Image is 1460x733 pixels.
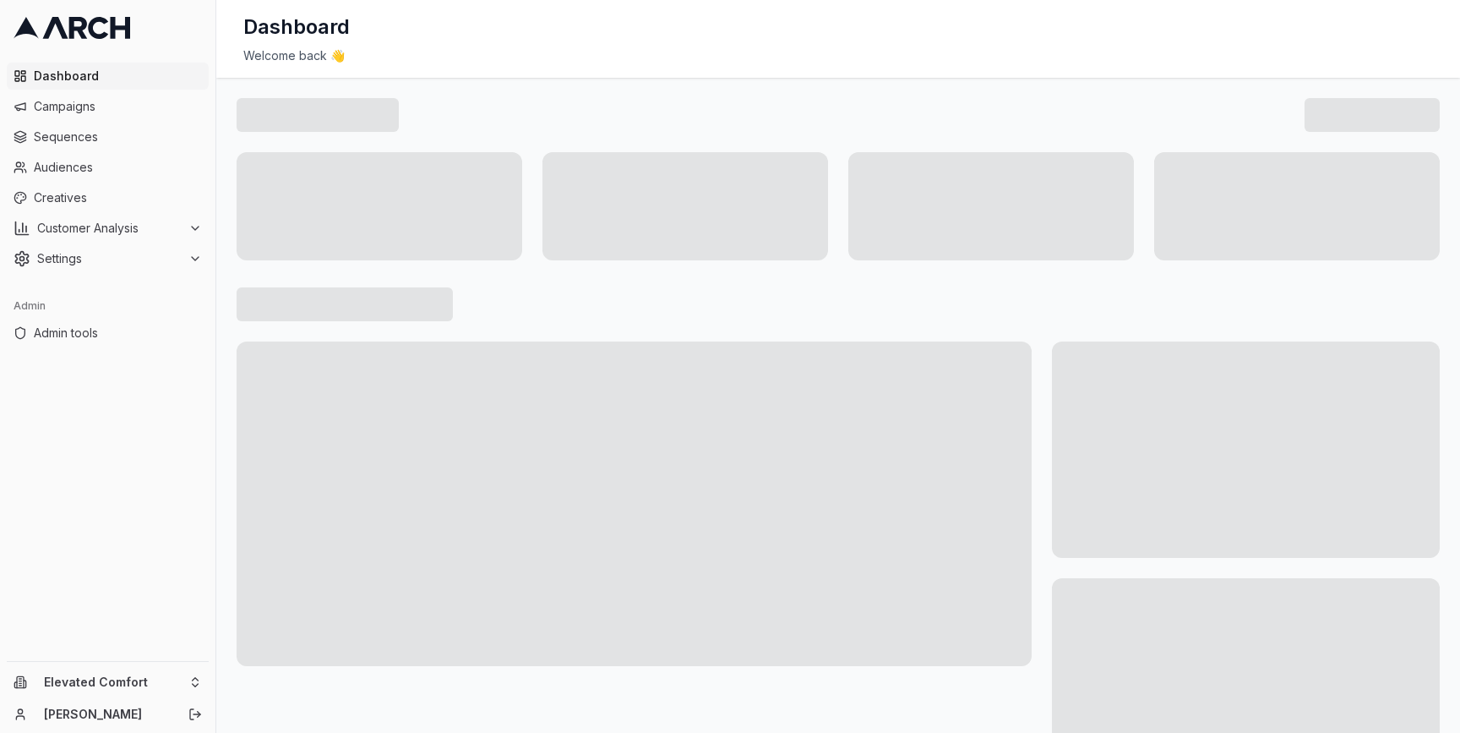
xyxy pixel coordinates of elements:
div: Welcome back 👋 [243,47,1433,64]
button: Customer Analysis [7,215,209,242]
div: Admin [7,293,209,320]
span: Dashboard [34,68,202,85]
a: Admin tools [7,320,209,347]
a: Creatives [7,184,209,211]
button: Log out [183,703,207,726]
span: Admin tools [34,325,202,342]
a: Audiences [7,154,209,181]
span: Elevated Comfort [44,675,182,690]
a: Dashboard [7,63,209,90]
a: Campaigns [7,93,209,120]
button: Settings [7,245,209,272]
span: Creatives [34,189,202,206]
a: [PERSON_NAME] [44,706,170,723]
a: Sequences [7,123,209,150]
span: Settings [37,250,182,267]
span: Customer Analysis [37,220,182,237]
button: Elevated Comfort [7,669,209,696]
span: Campaigns [34,98,202,115]
span: Sequences [34,129,202,145]
h1: Dashboard [243,14,350,41]
span: Audiences [34,159,202,176]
